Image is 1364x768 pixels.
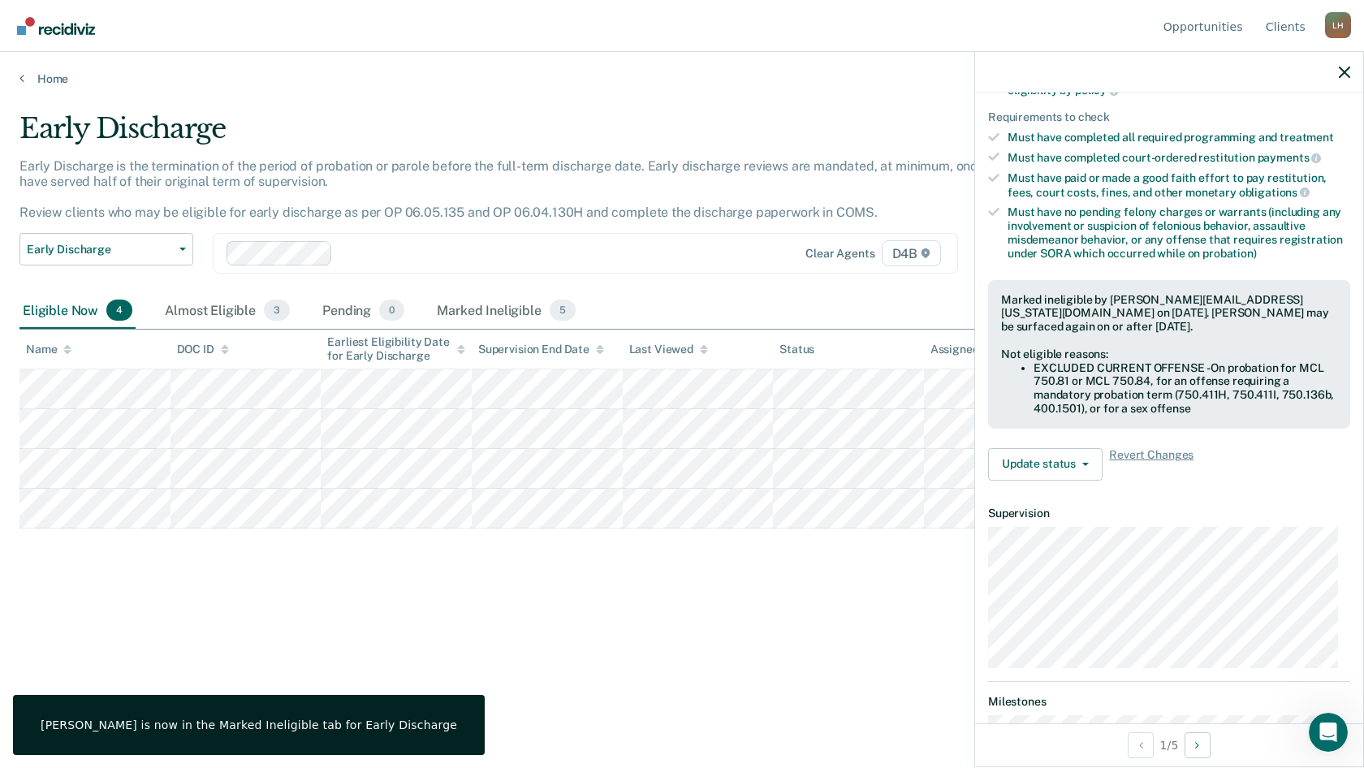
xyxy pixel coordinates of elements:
[478,343,604,356] div: Supervision End Date
[779,343,814,356] div: Status
[1008,150,1350,165] div: Must have completed court-ordered restitution
[805,247,874,261] div: Clear agents
[1280,131,1334,144] span: treatment
[975,723,1363,766] div: 1 / 5
[19,112,1042,158] div: Early Discharge
[988,110,1350,124] div: Requirements to check
[162,293,293,329] div: Almost Eligible
[988,695,1350,709] dt: Milestones
[19,158,1028,221] p: Early Discharge is the termination of the period of probation or parole before the full-term disc...
[930,343,1007,356] div: Assigned to
[1008,131,1350,145] div: Must have completed all required programming and
[1001,293,1337,334] div: Marked ineligible by [PERSON_NAME][EMAIL_ADDRESS][US_STATE][DOMAIN_NAME] on [DATE]. [PERSON_NAME]...
[379,300,404,321] span: 0
[1239,186,1310,199] span: obligations
[988,448,1103,481] button: Update status
[19,71,1345,86] a: Home
[1258,151,1322,164] span: payments
[17,17,95,35] img: Recidiviz
[550,300,576,321] span: 5
[1202,247,1257,260] span: probation)
[26,343,71,356] div: Name
[1109,448,1193,481] span: Revert Changes
[1001,347,1337,361] div: Not eligible reasons:
[41,718,457,732] div: [PERSON_NAME] is now in the Marked Ineligible tab for Early Discharge
[1309,713,1348,752] iframe: Intercom live chat
[1008,171,1350,199] div: Must have paid or made a good faith effort to pay restitution, fees, court costs, fines, and othe...
[882,240,941,266] span: D4B
[1325,12,1351,38] button: Profile dropdown button
[1034,361,1337,416] li: EXCLUDED CURRENT OFFENSE - On probation for MCL 750.81 or MCL 750.84, for an offense requiring a ...
[19,293,136,329] div: Eligible Now
[319,293,408,329] div: Pending
[27,243,173,257] span: Early Discharge
[1128,732,1154,758] button: Previous Opportunity
[1008,205,1350,260] div: Must have no pending felony charges or warrants (including any involvement or suspicion of feloni...
[177,343,229,356] div: DOC ID
[988,507,1350,520] dt: Supervision
[327,335,465,363] div: Earliest Eligibility Date for Early Discharge
[1325,12,1351,38] div: L H
[264,300,290,321] span: 3
[1185,732,1211,758] button: Next Opportunity
[629,343,708,356] div: Last Viewed
[106,300,132,321] span: 4
[434,293,579,329] div: Marked Ineligible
